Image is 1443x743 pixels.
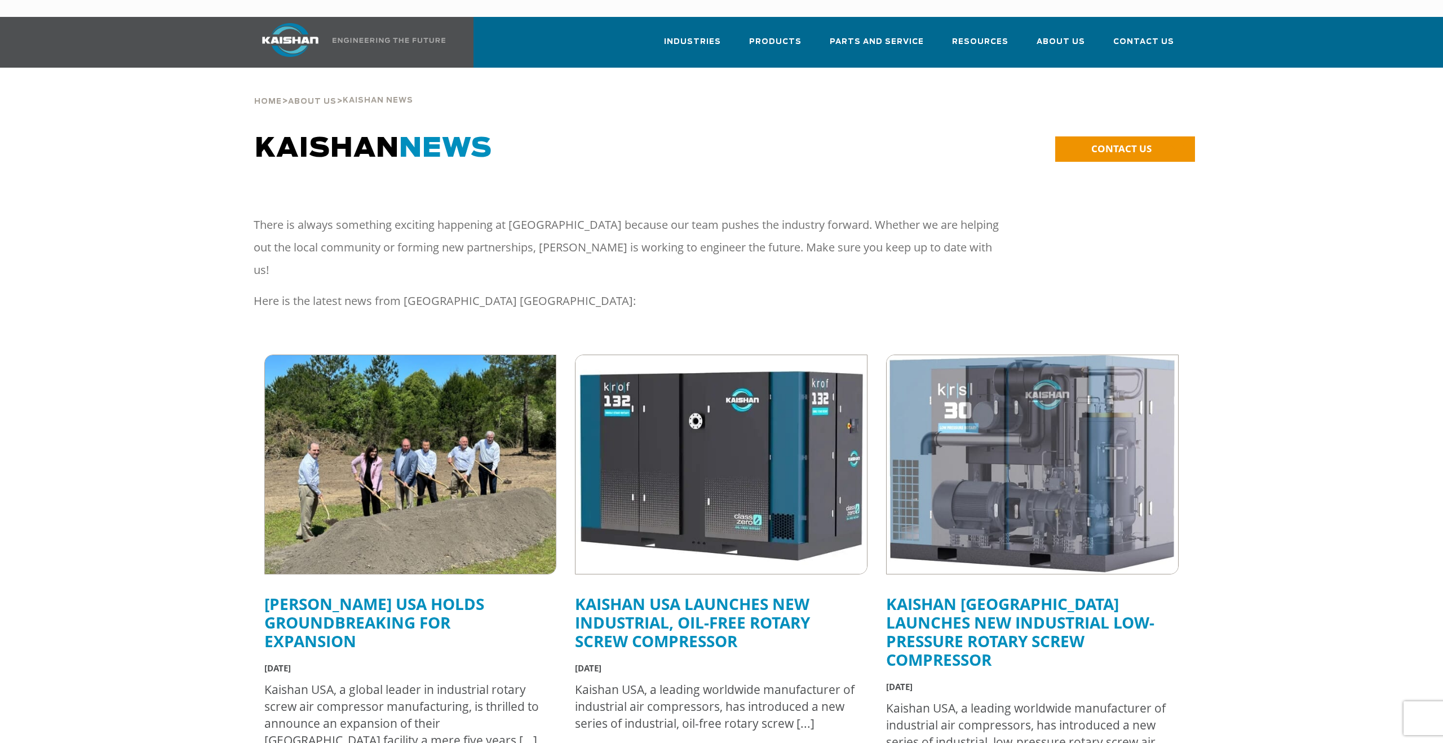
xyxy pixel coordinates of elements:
img: kaishan logo [248,23,333,57]
a: CONTACT US [1055,136,1195,162]
img: Engineering the future [333,38,445,43]
a: Kaishan [GEOGRAPHIC_DATA] Launches New Industrial Low-Pressure Rotary Screw Compressor [886,593,1154,670]
a: Parts and Service [830,27,924,65]
a: Home [254,96,282,106]
span: Kaishan News [343,97,413,104]
span: NEWS [399,135,492,162]
img: krsl see-through [887,355,1178,574]
span: Resources [952,36,1008,48]
img: krof 32 [576,355,867,574]
a: Kaishan USA Launches New Industrial, Oil-Free Rotary Screw Compressor [575,593,810,652]
p: There is always something exciting happening at [GEOGRAPHIC_DATA] because our team pushes the ind... [254,214,999,281]
span: KAISHAN [255,135,492,162]
span: Industries [664,36,721,48]
span: [DATE] [575,662,601,674]
span: Parts and Service [830,36,924,48]
a: Contact Us [1113,27,1174,65]
div: Kaishan USA, a leading worldwide manufacturer of industrial air compressors, has introduced a new... [575,681,856,732]
a: Industries [664,27,721,65]
a: Resources [952,27,1008,65]
a: Products [749,27,802,65]
a: About Us [288,96,337,106]
span: Products [749,36,802,48]
span: [DATE] [886,681,913,692]
span: Contact Us [1113,36,1174,48]
p: Here is the latest news from [GEOGRAPHIC_DATA] [GEOGRAPHIC_DATA]: [254,290,999,312]
span: About Us [288,98,337,105]
span: [DATE] [264,662,291,674]
span: Home [254,98,282,105]
img: kaishan groundbreaking for expansion [265,355,556,574]
span: CONTACT US [1091,142,1152,155]
span: About Us [1037,36,1085,48]
a: Kaishan USA [248,17,448,68]
a: About Us [1037,27,1085,65]
div: > > [254,68,413,110]
a: [PERSON_NAME] USA Holds Groundbreaking for Expansion [264,593,484,652]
